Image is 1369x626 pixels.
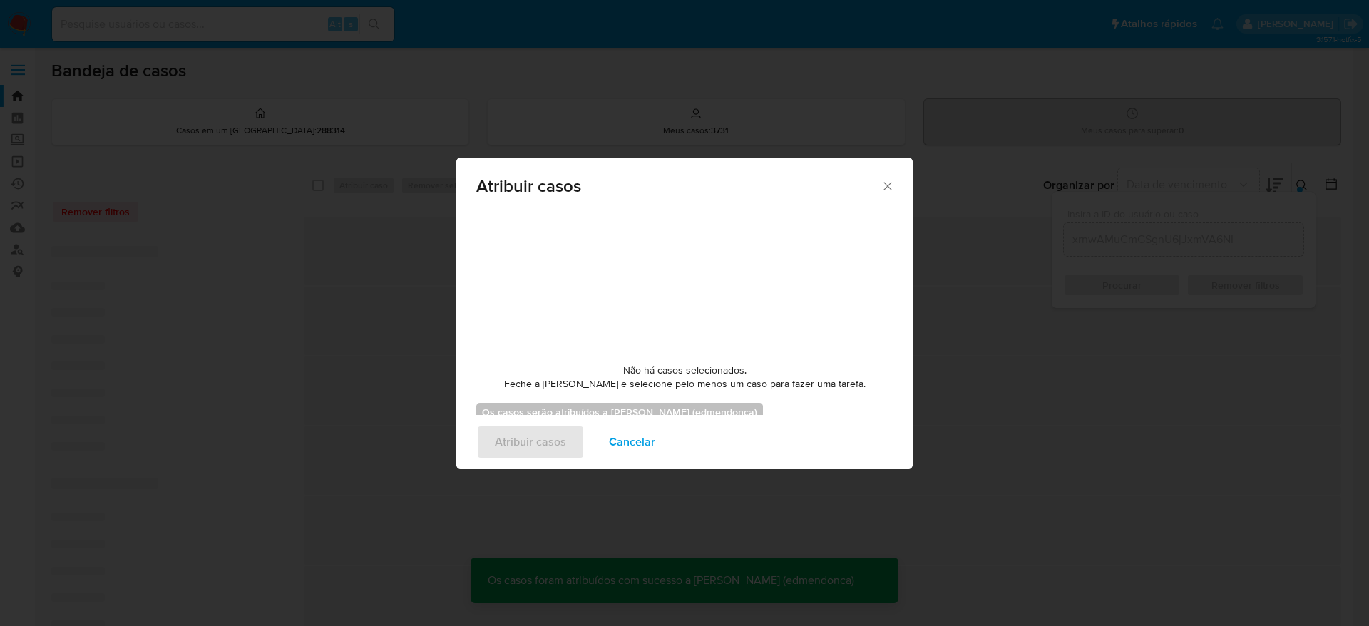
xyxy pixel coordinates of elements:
[476,178,881,195] span: Atribuir casos
[482,405,757,419] b: Os casos serão atribuídos a [PERSON_NAME] (edmendonca)
[578,210,791,352] img: yH5BAEAAAAALAAAAAABAAEAAAIBRAA7
[609,426,655,458] span: Cancelar
[456,158,913,469] div: assign-modal
[590,425,674,459] button: Cancelar
[504,377,866,391] span: Feche a [PERSON_NAME] e selecione pelo menos um caso para fazer uma tarefa.
[881,179,893,192] button: Fechar a janela
[623,364,747,378] span: Não há casos selecionados.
